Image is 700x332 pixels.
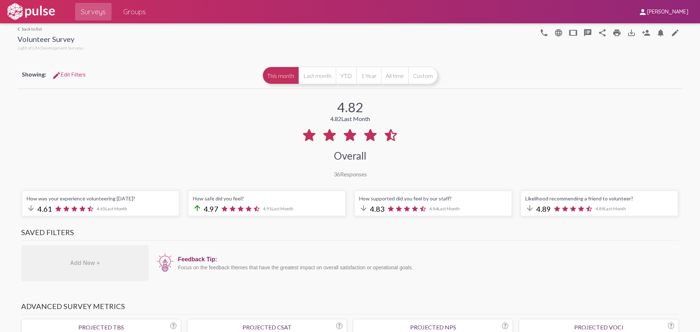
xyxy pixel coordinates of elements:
[156,253,174,273] img: icon12.png
[178,265,675,270] div: Focus on the feedback themes that have the greatest impact on overall satisfaction or operational...
[502,323,508,329] div: ?
[334,171,340,177] span: 36
[38,204,52,213] span: 4.61
[123,5,146,18] span: Groups
[330,115,370,122] div: 4.82
[170,323,176,329] div: ?
[642,28,650,37] mat-icon: Person
[524,324,674,331] div: Projected VoCI
[429,206,460,211] span: 4.84
[21,228,679,241] h3: Saved Filters
[81,5,106,18] span: Surveys
[263,206,293,211] span: 4.91
[334,149,366,162] div: Overall
[178,256,675,263] div: Feedback Tip:
[656,28,665,37] mat-icon: Bell
[6,3,56,21] img: white-logo.svg
[612,28,621,37] mat-icon: print
[299,67,336,84] button: Last month
[337,99,363,115] div: 4.82
[359,204,368,212] mat-icon: arrow_downward
[551,25,566,40] button: language
[21,302,679,315] h3: Advanced Survey Metrics
[647,9,688,15] span: [PERSON_NAME]
[566,25,580,40] button: tablet
[52,71,61,80] mat-icon: Edit Filters
[671,28,680,37] mat-icon: language
[569,28,577,37] mat-icon: tablet
[22,71,46,78] span: Showing:
[583,28,592,37] mat-icon: speaker_notes
[540,28,548,37] mat-icon: language
[638,8,647,16] mat-icon: person
[668,25,682,40] a: language
[193,204,202,212] mat-icon: arrow_upward
[595,206,626,211] span: 4.89
[356,67,381,84] button: 1 Year
[639,25,653,40] button: Person
[52,71,86,78] span: Edit Filters
[554,28,563,37] mat-icon: language
[17,45,83,51] span: Light of Life Development Surveys
[17,35,83,45] div: Volunteer Survey
[75,3,112,20] a: Surveys
[668,323,674,329] div: ?
[381,67,408,84] button: All time
[598,28,607,37] mat-icon: Share
[117,3,152,20] a: Groups
[653,25,668,40] button: Bell
[192,324,342,331] div: Projected CSAT
[358,324,508,331] div: Projected NPS
[370,204,385,213] span: 4.83
[262,67,299,84] button: This month
[27,195,175,202] div: How was your experience volunteering [DATE]?
[633,5,694,18] button: [PERSON_NAME]
[525,204,534,212] mat-icon: arrow_downward
[334,171,367,177] div: Responses
[272,206,293,211] span: Last Month
[595,25,610,40] button: Share
[438,206,460,211] span: Last Month
[537,25,551,40] button: language
[610,25,624,40] a: print
[193,195,341,202] div: How safe did you feel?
[408,67,437,84] button: Custom
[27,204,35,212] mat-icon: arrow_downward
[536,204,551,213] span: 4.89
[624,25,639,40] button: Download
[204,204,218,213] span: 4.97
[359,195,507,202] div: How supported did you feel by our staff?
[336,67,356,84] button: YTD
[525,195,673,202] div: Likelihood recommending a friend to volunteer?
[341,115,370,122] span: Last Month
[627,28,636,37] mat-icon: Download
[26,324,176,331] div: Projected TBS
[105,206,127,211] span: Last Month
[604,206,626,211] span: Last Month
[17,27,22,31] mat-icon: arrow_back_ios
[21,245,149,281] div: Add New +
[580,25,595,40] button: speaker_notes
[336,323,342,329] div: ?
[46,68,92,81] button: Edit FiltersEdit Filters
[17,26,83,32] a: back to list
[97,206,127,211] span: 4.65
